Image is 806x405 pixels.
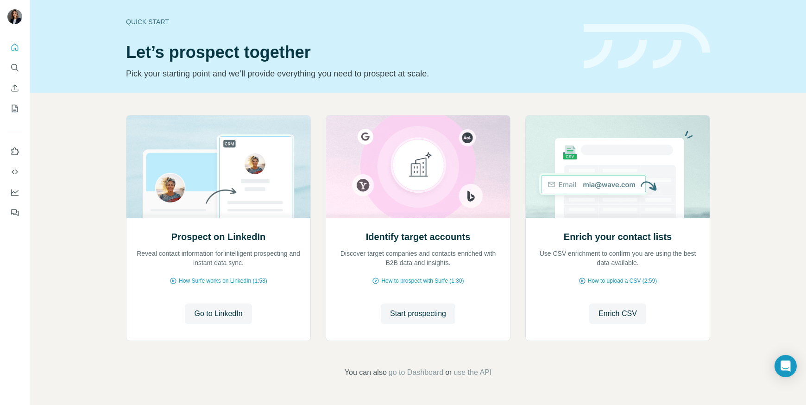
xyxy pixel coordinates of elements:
button: Search [7,59,22,76]
div: Quick start [126,17,573,26]
p: Reveal contact information for intelligent prospecting and instant data sync. [136,249,301,267]
button: Enrich CSV [589,304,646,324]
span: Enrich CSV [598,308,637,319]
button: Go to LinkedIn [185,304,252,324]
span: You can also [345,367,387,378]
button: Enrich CSV [7,80,22,96]
img: Enrich your contact lists [525,115,710,218]
button: use the API [453,367,491,378]
button: Use Surfe API [7,164,22,180]
button: go to Dashboard [389,367,443,378]
img: banner [584,24,710,69]
button: Dashboard [7,184,22,201]
span: Start prospecting [390,308,446,319]
button: Quick start [7,39,22,56]
p: Discover target companies and contacts enriched with B2B data and insights. [335,249,501,267]
button: My lists [7,100,22,117]
span: How to upload a CSV (2:59) [588,277,657,285]
span: Go to LinkedIn [194,308,242,319]
img: Identify target accounts [326,115,510,218]
span: or [445,367,452,378]
h2: Enrich your contact lists [564,230,672,243]
img: Avatar [7,9,22,24]
h1: Let’s prospect together [126,43,573,62]
button: Feedback [7,204,22,221]
h2: Prospect on LinkedIn [171,230,265,243]
span: How to prospect with Surfe (1:30) [381,277,464,285]
img: Prospect on LinkedIn [126,115,311,218]
span: How Surfe works on LinkedIn (1:58) [179,277,267,285]
p: Pick your starting point and we’ll provide everything you need to prospect at scale. [126,67,573,80]
div: Open Intercom Messenger [775,355,797,377]
h2: Identify target accounts [366,230,471,243]
button: Start prospecting [381,304,455,324]
button: Use Surfe on LinkedIn [7,143,22,160]
p: Use CSV enrichment to confirm you are using the best data available. [535,249,700,267]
